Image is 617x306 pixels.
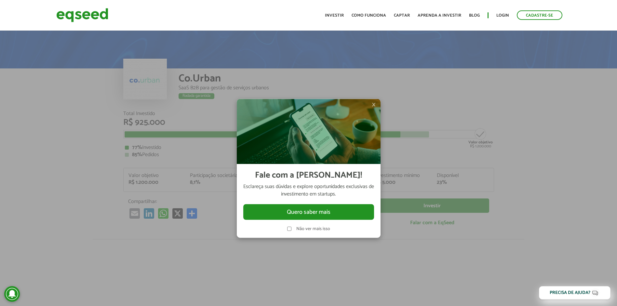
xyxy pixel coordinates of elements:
label: Não ver mais isso [296,226,330,231]
a: Captar [394,13,410,18]
a: Aprenda a investir [418,13,461,18]
a: Blog [469,13,480,18]
img: EqSeed [56,7,108,24]
img: Imagem celular [237,99,381,164]
a: Como funciona [352,13,386,18]
h2: Fale com a [PERSON_NAME]! [255,170,362,180]
a: Investir [325,13,344,18]
button: Quero saber mais [243,204,374,220]
a: Login [496,13,509,18]
span: × [372,100,376,108]
p: Esclareça suas dúvidas e explore oportunidades exclusivas de investimento em startups. [243,183,374,198]
a: Cadastre-se [517,10,562,20]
